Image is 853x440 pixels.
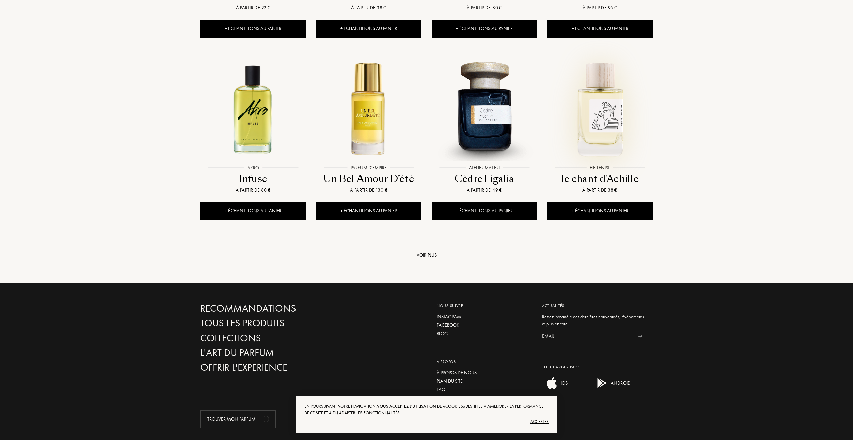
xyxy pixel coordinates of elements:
a: le chant d'Achille HellenistHellenistle chant d'AchilleÀ partir de 38 € [547,49,653,202]
div: À partir de 38 € [319,4,419,11]
div: À partir de 38 € [550,187,650,194]
a: Infuse AkroAkroInfuseÀ partir de 80 € [200,49,306,202]
a: Recommandations [200,303,344,314]
div: + Échantillons au panier [547,20,653,38]
a: L'Art du Parfum [200,347,344,359]
input: Email [542,329,633,344]
div: À partir de 22 € [203,4,303,11]
a: Offrir l'experience [200,362,344,373]
div: + Échantillons au panier [547,202,653,220]
div: À partir de 95 € [550,4,650,11]
a: Blog [437,330,532,337]
div: Actualités [542,303,648,309]
img: android app [596,376,609,390]
div: animation [259,412,273,425]
a: Un Bel Amour D’été Parfum d'EmpireParfum d'EmpireUn Bel Amour D’étéÀ partir de 130 € [316,49,421,202]
div: Accepter [304,416,549,427]
div: + Échantillons au panier [200,20,306,38]
img: Infuse Akro [201,57,305,161]
img: Un Bel Amour D’été Parfum d'Empire [317,57,421,161]
div: En poursuivant votre navigation, destinés à améliorer la performance de ce site et à en adapter l... [304,403,549,416]
div: + Échantillons au panier [432,20,537,38]
a: Instagram [437,313,532,320]
a: Facebook [437,322,532,329]
a: Kit media [437,394,532,401]
span: vous acceptez l'utilisation de «cookies» [377,403,465,409]
div: À partir de 80 € [434,4,534,11]
a: FAQ [437,386,532,393]
div: ANDROID [609,376,631,390]
img: news_send.svg [638,335,642,338]
a: Cèdre Figalia Atelier MateriAtelier MateriCèdre FigaliaÀ partir de 49 € [432,49,537,202]
div: + Échantillons au panier [200,202,306,220]
div: A propos [437,359,532,365]
div: Trouver mon parfum [200,410,276,428]
a: À propos de nous [437,369,532,376]
div: + Échantillons au panier [316,202,421,220]
div: Nous suivre [437,303,532,309]
div: + Échantillons au panier [316,20,421,38]
img: ios app [545,376,559,390]
div: Télécharger L’app [542,364,648,370]
div: Restez informé.e des dernières nouveautés, évènements et plus encore. [542,313,648,327]
img: le chant d'Achille Hellenist [548,57,652,161]
div: À partir de 80 € [203,187,303,194]
a: Plan du site [437,378,532,385]
div: Voir plus [407,245,446,266]
div: À partir de 49 € [434,187,534,194]
div: IOS [559,376,568,390]
a: Collections [200,332,344,344]
img: Cèdre Figalia Atelier Materi [432,57,536,161]
div: + Échantillons au panier [432,202,537,220]
a: ios appIOS [542,385,568,391]
div: À partir de 130 € [319,187,419,194]
a: Tous les produits [200,317,344,329]
a: android appANDROID [592,385,631,391]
